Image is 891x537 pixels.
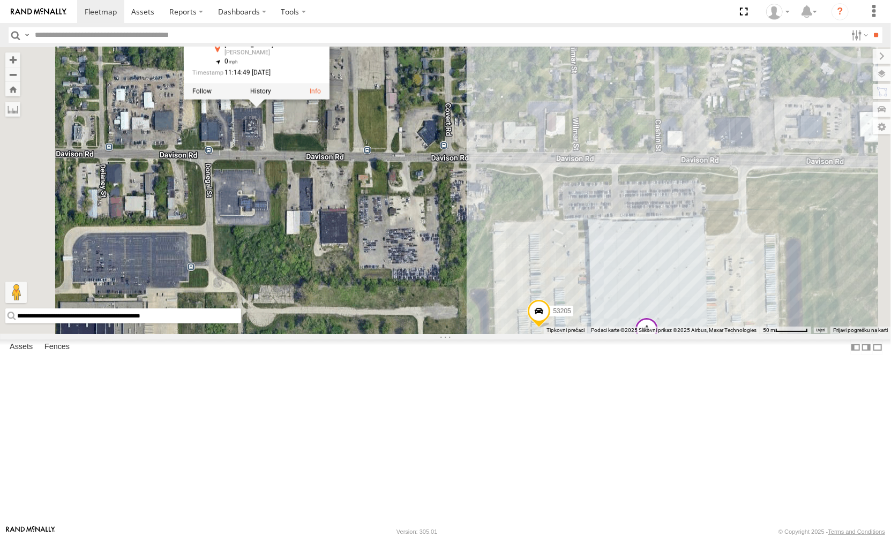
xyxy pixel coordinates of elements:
[591,327,757,333] span: Podaci karte ©2025 Slikovni prikaz ©2025 Airbus, Maxar Technologies
[5,67,20,82] button: Zoom out
[4,340,38,355] label: Assets
[778,528,885,535] div: © Copyright 2025 -
[832,3,849,20] i: ?
[309,87,320,95] a: View Asset Details
[5,82,20,96] button: Zoom Home
[760,327,811,334] button: Mjerilo karte: 50 m naprema 57 piksela
[762,4,793,20] div: Miky Transport
[396,528,437,535] div: Version: 305.01
[250,87,271,95] label: View Asset History
[828,528,885,535] a: Terms and Conditions
[833,327,888,333] a: Prijavi pogrešku na karti
[847,27,870,43] label: Search Filter Options
[816,328,825,332] a: Uvjeti
[6,526,55,537] a: Visit our Website
[192,87,211,95] label: Realtime tracking of Asset
[5,282,27,303] button: Povucite Pegmana na kartu da biste otvorili Street View
[546,327,585,334] button: Tipkovni prečaci
[224,58,237,65] span: 0
[5,102,20,117] label: Measure
[5,52,20,67] button: Zoom in
[763,327,775,333] span: 50 m
[873,119,891,134] label: Map Settings
[861,339,872,355] label: Dock Summary Table to the Right
[192,70,299,77] div: Date/time of location update
[39,340,75,355] label: Fences
[850,339,861,355] label: Dock Summary Table to the Left
[23,27,31,43] label: Search Query
[872,339,883,355] label: Hide Summary Table
[224,50,299,56] div: [PERSON_NAME]
[11,8,66,16] img: rand-logo.svg
[553,307,571,315] span: 53205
